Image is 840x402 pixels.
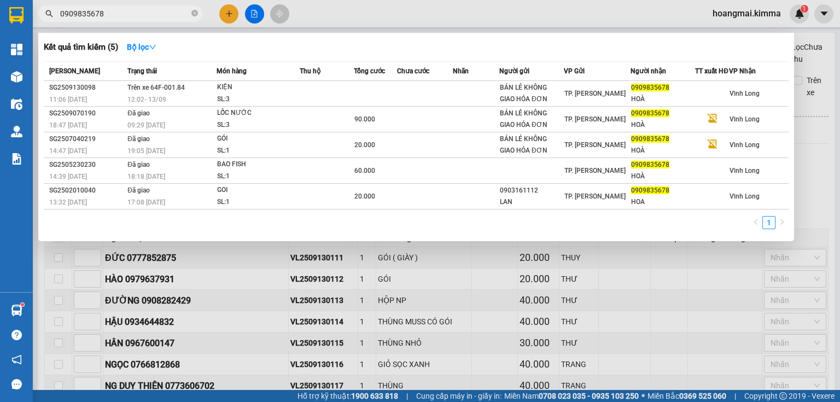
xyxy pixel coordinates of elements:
[217,119,299,131] div: SL: 3
[217,171,299,183] div: SL: 1
[763,217,775,229] a: 1
[730,115,760,123] span: Vĩnh Long
[11,71,22,83] img: warehouse-icon
[127,43,156,51] strong: Bộ lọc
[127,135,150,143] span: Đã giao
[631,67,666,75] span: Người nhận
[500,196,563,208] div: LAN
[775,216,789,229] button: right
[631,171,695,182] div: HOÀ
[354,115,375,123] span: 90.000
[729,67,756,75] span: VP Nhận
[752,219,759,225] span: left
[631,196,695,208] div: HOA
[499,67,529,75] span: Người gửi
[564,115,626,123] span: TP. [PERSON_NAME]
[191,10,198,16] span: close-circle
[500,133,563,156] div: BÁN LẺ KHÔNG GIAO HÓA ĐƠN
[9,7,24,24] img: logo-vxr
[49,82,124,94] div: SG2509130098
[564,167,626,174] span: TP. [PERSON_NAME]
[730,141,760,149] span: Vĩnh Long
[631,135,669,143] span: 0909835678
[217,196,299,208] div: SL: 1
[631,161,669,168] span: 0909835678
[127,199,165,206] span: 17:08 [DATE]
[44,42,118,53] h3: Kết quả tìm kiếm ( 5 )
[762,216,775,229] li: 1
[775,216,789,229] li: Next Page
[11,98,22,110] img: warehouse-icon
[500,108,563,131] div: BÁN LẺ KHÔNG GIAO HÓA ĐƠN
[564,90,626,97] span: TP. [PERSON_NAME]
[564,141,626,149] span: TP. [PERSON_NAME]
[60,8,189,20] input: Tìm tên, số ĐT hoặc mã đơn
[11,330,22,340] span: question-circle
[49,67,100,75] span: [PERSON_NAME]
[49,121,87,129] span: 18:47 [DATE]
[631,94,695,105] div: HOÀ
[127,161,150,168] span: Đã giao
[631,84,669,91] span: 0909835678
[354,141,375,149] span: 20.000
[730,193,760,200] span: Vĩnh Long
[127,96,166,103] span: 12:02 - 13/09
[127,187,150,194] span: Đã giao
[300,67,320,75] span: Thu hộ
[11,379,22,389] span: message
[217,81,299,94] div: KIỆN
[564,193,626,200] span: TP. [PERSON_NAME]
[500,185,563,196] div: 0903161112
[149,43,156,51] span: down
[49,147,87,155] span: 14:47 [DATE]
[564,67,585,75] span: VP Gửi
[453,67,469,75] span: Nhãn
[631,145,695,156] div: HOÀ
[191,9,198,19] span: close-circle
[779,219,785,225] span: right
[631,109,669,117] span: 0909835678
[217,94,299,106] div: SL: 3
[49,173,87,180] span: 14:39 [DATE]
[45,10,53,18] span: search
[217,159,299,171] div: BAO FISH
[127,121,165,129] span: 09:29 [DATE]
[49,159,124,171] div: SG2505230230
[397,67,429,75] span: Chưa cước
[11,126,22,137] img: warehouse-icon
[354,167,375,174] span: 60.000
[49,185,124,196] div: SG2502010040
[11,153,22,165] img: solution-icon
[217,67,247,75] span: Món hàng
[49,199,87,206] span: 13:32 [DATE]
[695,67,728,75] span: TT xuất HĐ
[118,38,165,56] button: Bộ lọcdown
[11,44,22,55] img: dashboard-icon
[354,193,375,200] span: 20.000
[127,84,185,91] span: Trên xe 64F-001.84
[49,108,124,119] div: SG2509070190
[631,187,669,194] span: 0909835678
[49,96,87,103] span: 11:06 [DATE]
[749,216,762,229] button: left
[730,167,760,174] span: Vĩnh Long
[11,305,22,316] img: warehouse-icon
[500,82,563,105] div: BÁN LẺ KHÔNG GIAO HÓA ĐƠN
[217,107,299,119] div: LỐC NƯỚC
[749,216,762,229] li: Previous Page
[49,133,124,145] div: SG2507040219
[127,67,157,75] span: Trạng thái
[354,67,385,75] span: Tổng cước
[730,90,760,97] span: Vĩnh Long
[21,303,24,306] sup: 1
[217,145,299,157] div: SL: 1
[127,147,165,155] span: 19:05 [DATE]
[631,119,695,131] div: HOÀ
[11,354,22,365] span: notification
[217,133,299,145] div: GÓI
[127,109,150,117] span: Đã giao
[127,173,165,180] span: 18:18 [DATE]
[217,184,299,196] div: GOI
